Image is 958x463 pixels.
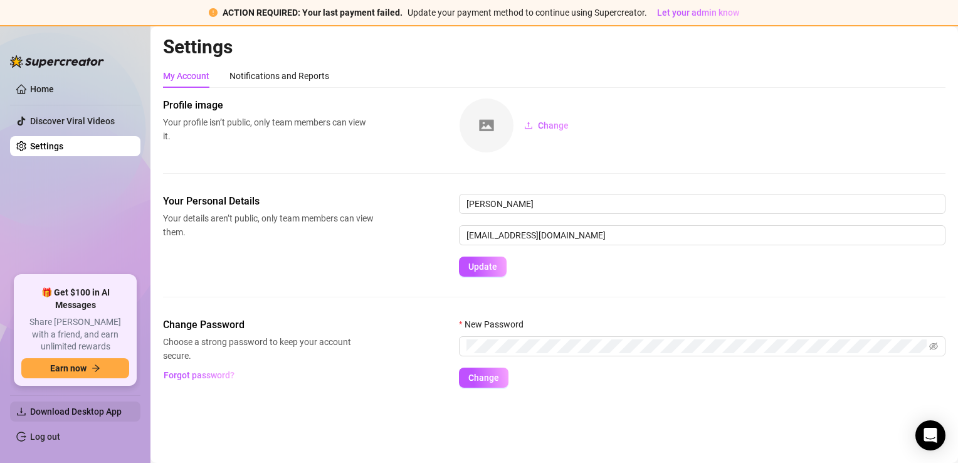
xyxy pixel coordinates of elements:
a: Log out [30,432,60,442]
span: Choose a strong password to keep your account secure. [163,335,374,363]
a: Settings [30,141,63,151]
button: Change [514,115,579,136]
a: Discover Viral Videos [30,116,115,126]
span: exclamation-circle [209,8,218,17]
span: Change Password [163,317,374,333]
input: Enter name [459,194,945,214]
span: Change [538,120,569,130]
input: Enter new email [459,225,945,245]
span: 🎁 Get $100 in AI Messages [21,287,129,311]
span: Your details aren’t public, only team members can view them. [163,211,374,239]
span: Your profile isn’t public, only team members can view it. [163,115,374,143]
button: Forgot password? [163,365,234,385]
span: Change [468,373,499,383]
button: Change [459,368,508,388]
span: Profile image [163,98,374,113]
a: Home [30,84,54,94]
button: Update [459,257,507,277]
span: Forgot password? [164,370,234,380]
span: eye-invisible [929,342,938,351]
span: arrow-right [92,364,100,373]
span: Update [468,262,497,272]
button: Earn nowarrow-right [21,358,129,378]
h2: Settings [163,35,945,59]
span: Share [PERSON_NAME] with a friend, and earn unlimited rewards [21,316,129,353]
div: Open Intercom Messenger [915,420,945,450]
span: Update your payment method to continue using Supercreator. [408,8,647,18]
span: Let your admin know [657,8,739,18]
img: square-placeholder.png [460,98,513,152]
span: download [16,407,26,417]
img: logo-BBDzfeDw.svg [10,55,104,68]
label: New Password [459,317,532,331]
span: Your Personal Details [163,194,374,209]
span: Earn now [50,363,87,373]
input: New Password [466,339,927,353]
span: upload [524,121,533,130]
span: Download Desktop App [30,407,122,417]
button: Let your admin know [652,5,744,20]
div: Notifications and Reports [229,69,329,83]
strong: ACTION REQUIRED: Your last payment failed. [223,8,403,18]
div: My Account [163,69,209,83]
